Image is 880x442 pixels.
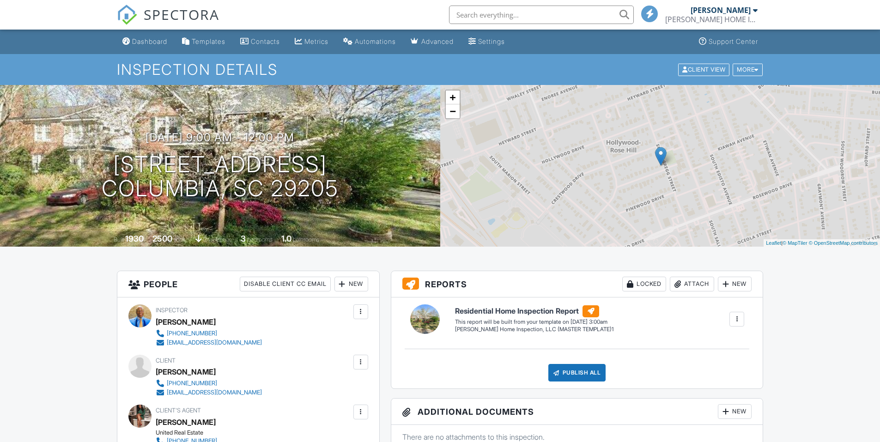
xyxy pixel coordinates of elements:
[156,429,315,436] div: United Real Estate
[291,33,332,50] a: Metrics
[622,277,666,291] div: Locked
[192,37,225,45] div: Templates
[446,91,460,104] a: Zoom in
[455,318,613,326] div: This report will be built from your template on [DATE] 3:00am
[241,234,246,243] div: 3
[117,5,137,25] img: The Best Home Inspection Software - Spectora
[355,37,396,45] div: Automations
[678,63,729,76] div: Client View
[156,329,262,338] a: [PHONE_NUMBER]
[709,37,758,45] div: Support Center
[156,415,216,429] a: [PERSON_NAME]
[677,66,732,73] a: Client View
[340,33,400,50] a: Automations (Basic)
[718,404,752,419] div: New
[695,33,762,50] a: Support Center
[391,399,763,425] h3: Additional Documents
[167,389,262,396] div: [EMAIL_ADDRESS][DOMAIN_NAME]
[764,239,880,247] div: |
[548,364,606,381] div: Publish All
[156,315,216,329] div: [PERSON_NAME]
[167,380,217,387] div: [PHONE_NUMBER]
[156,357,176,364] span: Client
[114,236,124,243] span: Built
[156,388,262,397] a: [EMAIL_ADDRESS][DOMAIN_NAME]
[251,37,280,45] div: Contacts
[117,61,764,78] h1: Inspection Details
[691,6,751,15] div: [PERSON_NAME]
[455,326,613,333] div: [PERSON_NAME] Home Inspection, LLC (MASTER TEMPLATE)1
[281,234,291,243] div: 1.0
[455,305,613,317] h6: Residential Home Inspection Report
[465,33,509,50] a: Settings
[718,277,752,291] div: New
[156,307,188,314] span: Inspector
[391,271,763,297] h3: Reports
[670,277,714,291] div: Attach
[156,407,201,414] span: Client's Agent
[125,234,144,243] div: 1930
[156,379,262,388] a: [PHONE_NUMBER]
[665,15,758,24] div: WIGGINS HOME INSPECTIONS, LLC
[478,37,505,45] div: Settings
[446,104,460,118] a: Zoom out
[174,236,187,243] span: sq. ft.
[156,338,262,347] a: [EMAIL_ADDRESS][DOMAIN_NAME]
[304,37,328,45] div: Metrics
[293,236,319,243] span: bathrooms
[407,33,457,50] a: Advanced
[240,277,331,291] div: Disable Client CC Email
[146,131,294,144] h3: [DATE] 9:00 am - 12:00 pm
[402,432,752,442] p: There are no attachments to this inspection.
[449,6,634,24] input: Search everything...
[421,37,454,45] div: Advanced
[733,63,763,76] div: More
[334,277,368,291] div: New
[783,240,807,246] a: © MapTiler
[156,365,216,379] div: [PERSON_NAME]
[178,33,229,50] a: Templates
[102,152,339,201] h1: [STREET_ADDRESS] Columbia, SC 29205
[167,339,262,346] div: [EMAIL_ADDRESS][DOMAIN_NAME]
[132,37,167,45] div: Dashboard
[117,271,379,297] h3: People
[766,240,781,246] a: Leaflet
[237,33,284,50] a: Contacts
[152,234,172,243] div: 2500
[144,5,219,24] span: SPECTORA
[167,330,217,337] div: [PHONE_NUMBER]
[203,236,232,243] span: crawlspace
[247,236,273,243] span: bedrooms
[809,240,878,246] a: © OpenStreetMap contributors
[117,12,219,32] a: SPECTORA
[119,33,171,50] a: Dashboard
